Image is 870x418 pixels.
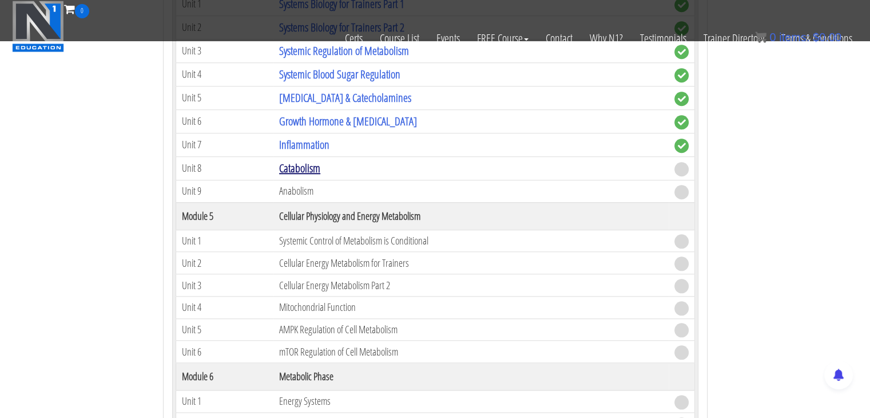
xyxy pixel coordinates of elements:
[176,274,273,297] td: Unit 3
[273,274,668,297] td: Cellular Energy Metabolism Part 2
[279,137,329,152] a: Inflammation
[176,133,273,156] td: Unit 7
[176,202,273,230] th: Module 5
[176,86,273,109] td: Unit 5
[176,156,273,180] td: Unit 8
[755,31,766,43] img: icon11.png
[279,113,417,129] a: Growth Hormone & [MEDICAL_DATA]
[674,68,689,82] span: complete
[176,363,273,391] th: Module 6
[279,160,320,176] a: Catabolism
[176,341,273,363] td: Unit 6
[813,31,841,44] bdi: 0.00
[273,318,668,341] td: AMPK Regulation of Cell Metabolism
[755,31,841,44] a: 0 items: $0.00
[273,391,668,413] td: Energy Systems
[279,90,411,105] a: [MEDICAL_DATA] & Catecholamines
[674,92,689,106] span: complete
[695,18,773,58] a: Trainer Directory
[773,18,861,58] a: Terms & Conditions
[468,18,537,58] a: FREE Course
[273,363,668,391] th: Metabolic Phase
[813,31,819,44] span: $
[674,115,689,129] span: complete
[336,18,371,58] a: Certs
[273,230,668,252] td: Systemic Control of Metabolism is Conditional
[176,296,273,318] td: Unit 4
[371,18,428,58] a: Course List
[769,31,776,44] span: 0
[428,18,468,58] a: Events
[75,4,89,18] span: 0
[12,1,64,52] img: n1-education
[631,18,695,58] a: Testimonials
[273,341,668,363] td: mTOR Regulation of Cell Metabolism
[176,230,273,252] td: Unit 1
[273,296,668,318] td: Mitochondrial Function
[176,391,273,413] td: Unit 1
[581,18,631,58] a: Why N1?
[176,109,273,133] td: Unit 6
[273,252,668,274] td: Cellular Energy Metabolism for Trainers
[537,18,581,58] a: Contact
[273,180,668,202] td: Anabolism
[176,62,273,86] td: Unit 4
[176,180,273,202] td: Unit 9
[176,318,273,341] td: Unit 5
[779,31,809,44] span: items:
[176,252,273,274] td: Unit 2
[279,66,400,82] a: Systemic Blood Sugar Regulation
[674,139,689,153] span: complete
[64,1,89,17] a: 0
[273,202,668,230] th: Cellular Physiology and Energy Metabolism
